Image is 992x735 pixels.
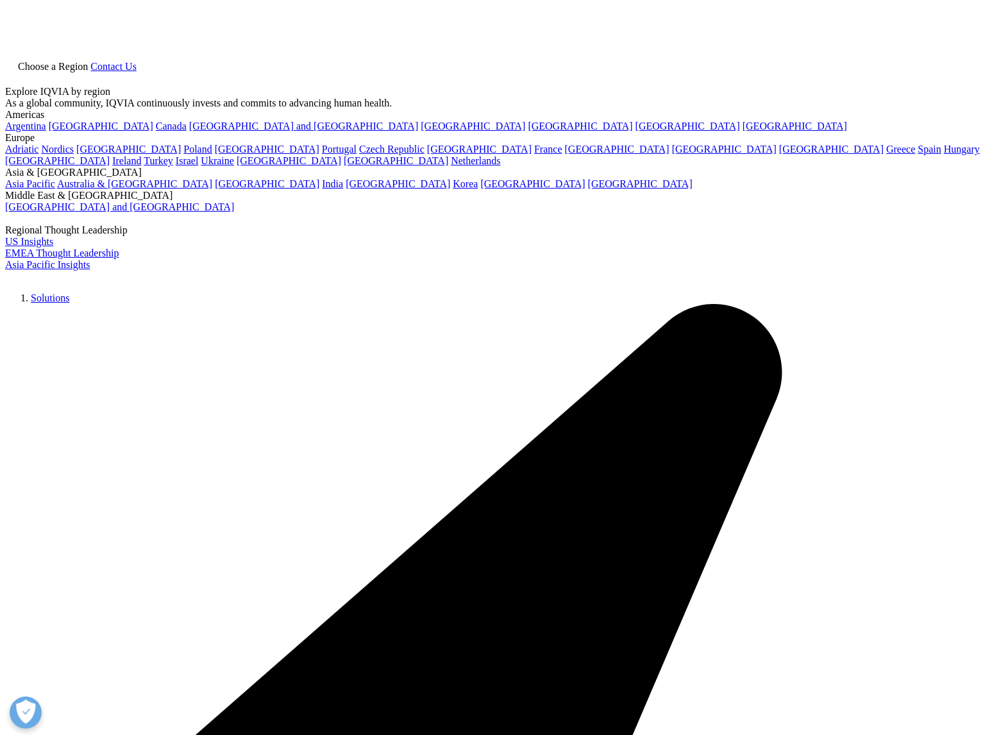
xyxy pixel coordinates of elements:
[76,144,181,155] a: [GEOGRAPHIC_DATA]
[41,144,74,155] a: Nordics
[421,121,525,131] a: [GEOGRAPHIC_DATA]
[565,144,669,155] a: [GEOGRAPHIC_DATA]
[5,236,53,247] a: US Insights
[49,121,153,131] a: [GEOGRAPHIC_DATA]
[480,178,585,189] a: [GEOGRAPHIC_DATA]
[5,190,987,201] div: Middle East & [GEOGRAPHIC_DATA]
[944,144,980,155] a: Hungary
[189,121,418,131] a: [GEOGRAPHIC_DATA] and [GEOGRAPHIC_DATA]
[743,121,847,131] a: [GEOGRAPHIC_DATA]
[528,121,632,131] a: [GEOGRAPHIC_DATA]
[156,121,187,131] a: Canada
[215,178,319,189] a: [GEOGRAPHIC_DATA]
[5,86,987,97] div: Explore IQVIA by region
[427,144,532,155] a: [GEOGRAPHIC_DATA]
[5,132,987,144] div: Europe
[183,144,212,155] a: Poland
[344,155,448,166] a: [GEOGRAPHIC_DATA]
[215,144,319,155] a: [GEOGRAPHIC_DATA]
[5,259,90,270] a: Asia Pacific Insights
[5,178,55,189] a: Asia Pacific
[5,109,987,121] div: Americas
[18,61,88,72] span: Choose a Region
[10,697,42,729] button: Open Preferences
[322,178,343,189] a: India
[779,144,884,155] a: [GEOGRAPHIC_DATA]
[635,121,740,131] a: [GEOGRAPHIC_DATA]
[112,155,141,166] a: Ireland
[346,178,450,189] a: [GEOGRAPHIC_DATA]
[5,224,987,236] div: Regional Thought Leadership
[5,97,987,109] div: As a global community, IQVIA continuously invests and commits to advancing human health.
[90,61,137,72] a: Contact Us
[201,155,234,166] a: Ukraine
[453,178,478,189] a: Korea
[5,248,119,258] a: EMEA Thought Leadership
[672,144,777,155] a: [GEOGRAPHIC_DATA]
[57,178,212,189] a: Australia & [GEOGRAPHIC_DATA]
[5,121,46,131] a: Argentina
[451,155,500,166] a: Netherlands
[534,144,562,155] a: France
[588,178,693,189] a: [GEOGRAPHIC_DATA]
[144,155,173,166] a: Turkey
[918,144,941,155] a: Spain
[5,144,38,155] a: Adriatic
[31,292,69,303] a: Solutions
[5,167,987,178] div: Asia & [GEOGRAPHIC_DATA]
[237,155,341,166] a: [GEOGRAPHIC_DATA]
[176,155,199,166] a: Israel
[322,144,357,155] a: Portugal
[886,144,915,155] a: Greece
[5,201,234,212] a: [GEOGRAPHIC_DATA] and [GEOGRAPHIC_DATA]
[5,155,110,166] a: [GEOGRAPHIC_DATA]
[359,144,425,155] a: Czech Republic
